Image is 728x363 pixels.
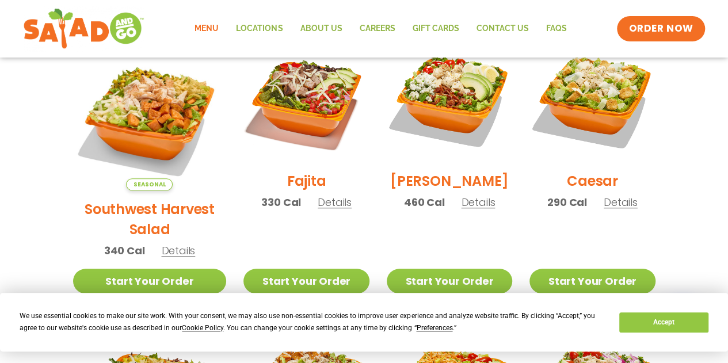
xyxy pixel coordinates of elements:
[350,16,403,42] a: Careers
[182,324,223,332] span: Cookie Policy
[23,6,144,52] img: new-SAG-logo-768×292
[104,243,145,258] span: 340 Cal
[227,16,291,42] a: Locations
[567,171,618,191] h2: Caesar
[73,37,227,190] img: Product photo for Southwest Harvest Salad
[318,195,352,209] span: Details
[529,37,655,162] img: Product photo for Caesar Salad
[126,178,173,190] span: Seasonal
[73,269,227,293] a: Start Your Order
[617,16,704,41] a: ORDER NOW
[73,199,227,239] h2: Southwest Harvest Salad
[390,171,509,191] h2: [PERSON_NAME]
[261,194,301,210] span: 330 Cal
[387,37,512,162] img: Product photo for Cobb Salad
[387,269,512,293] a: Start Your Order
[20,310,605,334] div: We use essential cookies to make our site work. With your consent, we may also use non-essential ...
[161,243,195,258] span: Details
[404,194,445,210] span: 460 Cal
[243,37,369,162] img: Product photo for Fajita Salad
[628,22,693,36] span: ORDER NOW
[604,195,638,209] span: Details
[287,171,326,191] h2: Fajita
[186,16,227,42] a: Menu
[461,195,495,209] span: Details
[416,324,452,332] span: Preferences
[619,312,708,333] button: Accept
[529,269,655,293] a: Start Your Order
[243,269,369,293] a: Start Your Order
[291,16,350,42] a: About Us
[186,16,575,42] nav: Menu
[403,16,467,42] a: GIFT CARDS
[467,16,537,42] a: Contact Us
[537,16,575,42] a: FAQs
[547,194,587,210] span: 290 Cal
